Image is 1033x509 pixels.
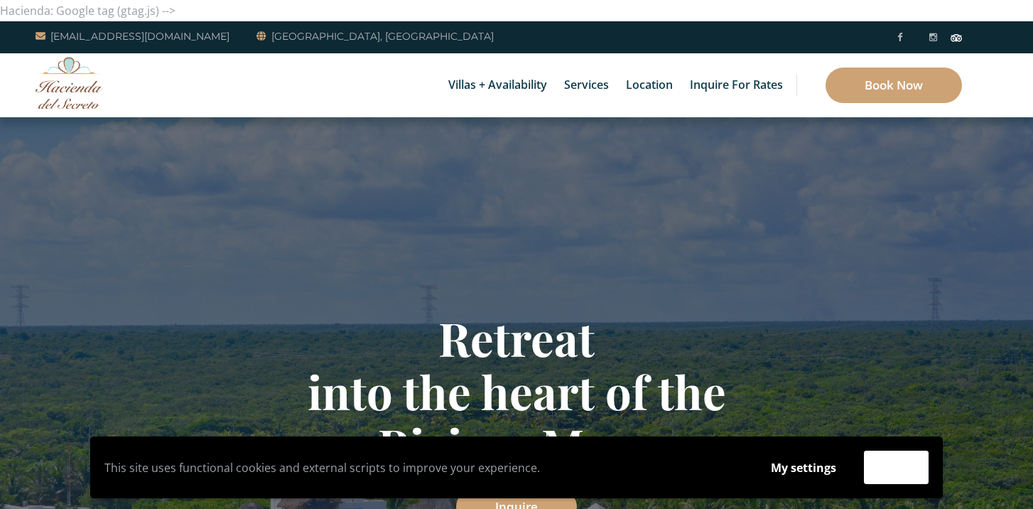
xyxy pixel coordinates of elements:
p: This site uses functional cookies and external scripts to improve your experience. [104,457,743,478]
img: Awesome Logo [36,57,103,109]
img: Tripadvisor_logomark.svg [951,34,962,41]
button: My settings [757,451,850,484]
a: Inquire for Rates [683,53,790,117]
button: Accept [864,451,929,484]
a: Location [619,53,680,117]
a: Services [557,53,616,117]
a: [GEOGRAPHIC_DATA], [GEOGRAPHIC_DATA] [256,28,494,45]
a: [EMAIL_ADDRESS][DOMAIN_NAME] [36,28,229,45]
a: Villas + Availability [441,53,554,117]
h1: Retreat into the heart of the Riviera Maya [101,311,932,471]
a: Book Now [826,68,962,103]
